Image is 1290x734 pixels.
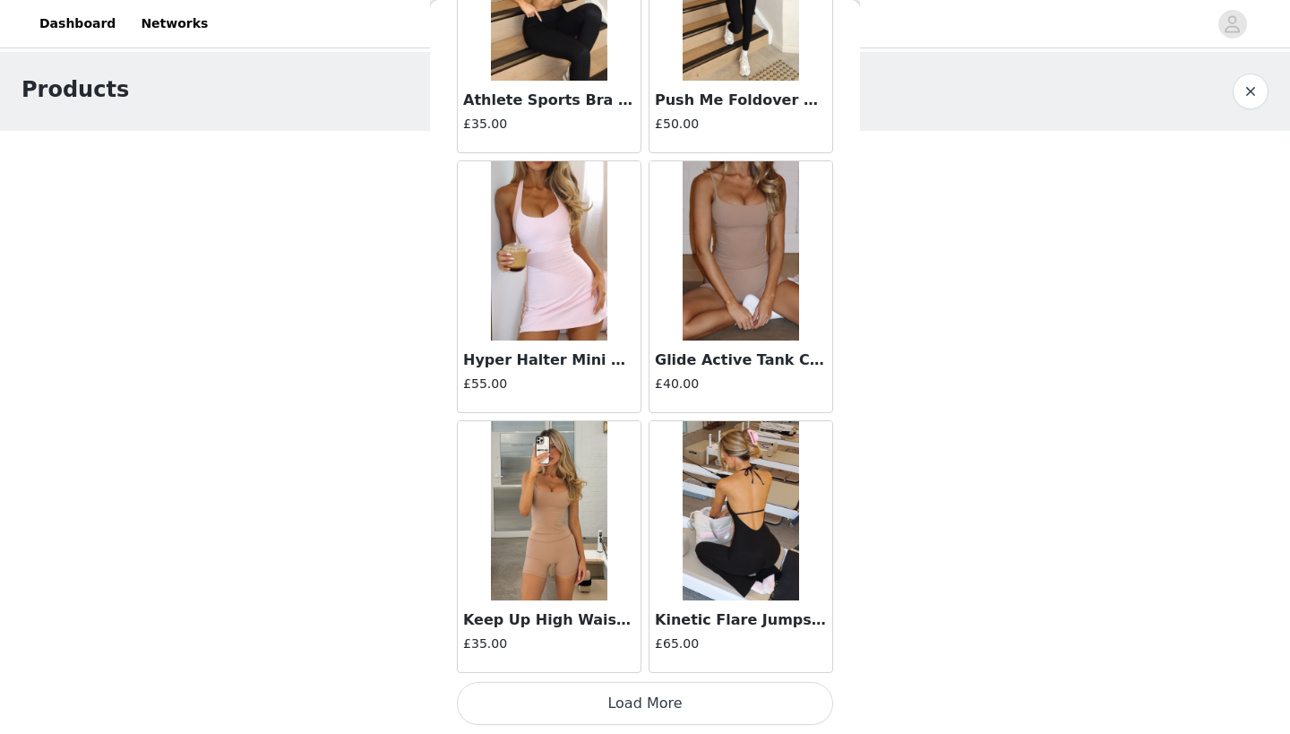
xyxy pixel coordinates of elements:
h4: £55.00 [463,375,635,393]
div: avatar [1224,10,1241,39]
h3: Kinetic Flare Jumpsuit Black [655,609,827,631]
h4: £40.00 [655,375,827,393]
h4: £35.00 [463,115,635,134]
button: Load More [457,682,833,725]
a: Dashboard [29,4,126,44]
h3: Glide Active Tank Caramel [655,350,827,371]
a: Networks [130,4,219,44]
img: Hyper Halter Mini Dress Ballet Pink [491,161,607,341]
h3: Keep Up High Waisted Shorts 4" Caramel [463,609,635,631]
img: Kinetic Flare Jumpsuit Black [683,421,799,600]
h3: Push Me Foldover Leggings Black [655,90,827,111]
h1: Products [21,73,129,106]
img: Glide Active Tank Caramel [683,161,799,341]
h4: £50.00 [655,115,827,134]
img: Keep Up High Waisted Shorts 4" Caramel [491,421,607,600]
h3: Athlete Sports Bra Black [463,90,635,111]
h4: £35.00 [463,635,635,653]
h4: £65.00 [655,635,827,653]
h3: Hyper Halter Mini Dress Ballet Pink [463,350,635,371]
